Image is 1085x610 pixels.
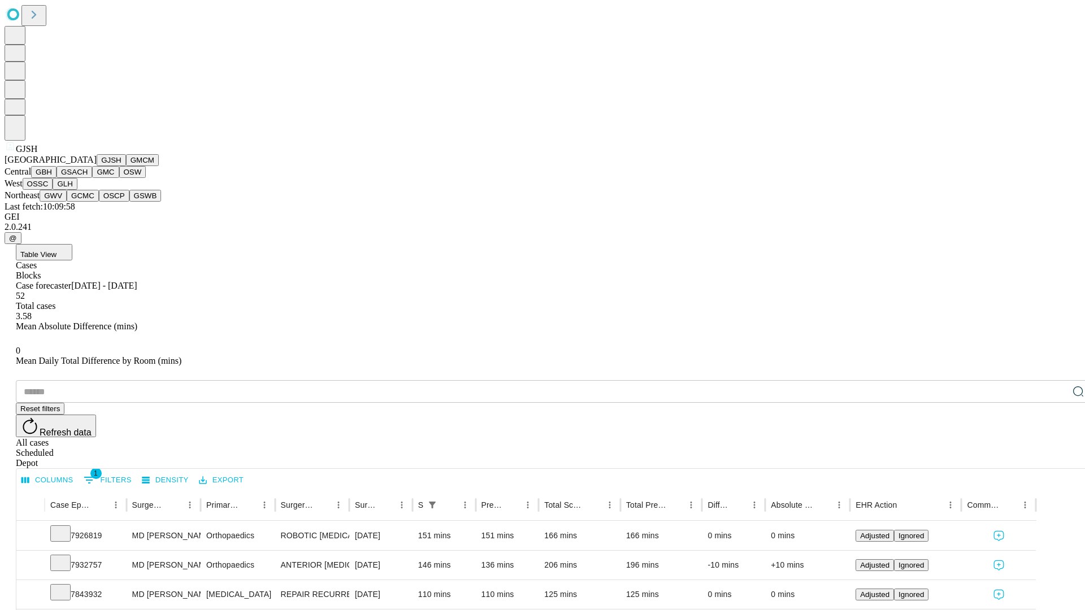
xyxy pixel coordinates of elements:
div: 7843932 [50,580,121,609]
button: Menu [683,497,699,513]
div: -10 mins [708,551,759,579]
div: 7932757 [50,551,121,579]
span: West [5,178,23,188]
button: GSACH [57,166,92,178]
div: 0 mins [708,521,759,550]
button: Ignored [894,589,928,600]
button: OSW [119,166,146,178]
button: GCMC [67,190,99,202]
button: Show filters [424,497,440,513]
button: Sort [667,497,683,513]
span: Northeast [5,190,40,200]
button: OSSC [23,178,53,190]
button: Table View [16,244,72,260]
button: Expand [22,556,39,576]
button: Expand [22,585,39,605]
button: Select columns [19,472,76,489]
span: Total cases [16,301,55,311]
div: GEI [5,212,1080,222]
div: Orthopaedics [206,551,269,579]
button: GLH [53,178,77,190]
div: Surgery Date [355,500,377,509]
button: @ [5,232,21,244]
button: Menu [602,497,618,513]
button: Expand [22,526,39,546]
div: 146 mins [418,551,470,579]
div: 151 mins [481,521,533,550]
div: 206 mins [544,551,615,579]
span: Refresh data [40,428,92,437]
span: Adjusted [860,561,889,569]
div: 125 mins [626,580,697,609]
button: Sort [731,497,747,513]
button: Sort [1001,497,1017,513]
button: Menu [257,497,272,513]
div: REPAIR RECURRENT [MEDICAL_DATA] REDUCIBLE [281,580,344,609]
button: Sort [815,497,831,513]
div: 136 mins [481,551,533,579]
button: Sort [898,497,914,513]
button: Ignored [894,559,928,571]
div: 166 mins [626,521,697,550]
div: Comments [967,500,1000,509]
span: [GEOGRAPHIC_DATA] [5,155,97,164]
span: Adjusted [860,590,889,599]
button: Adjusted [856,530,894,542]
span: 1 [90,468,102,479]
div: Total Scheduled Duration [544,500,585,509]
button: Sort [166,497,182,513]
span: Ignored [899,590,924,599]
div: ANTERIOR [MEDICAL_DATA] TOTAL HIP [281,551,344,579]
div: 166 mins [544,521,615,550]
button: GSWB [129,190,162,202]
button: Menu [108,497,124,513]
button: Menu [457,497,473,513]
span: Central [5,167,31,176]
button: Show filters [81,471,134,489]
button: Refresh data [16,415,96,437]
div: [DATE] [355,521,407,550]
div: 7926819 [50,521,121,550]
button: Menu [747,497,762,513]
button: Ignored [894,530,928,542]
button: Sort [241,497,257,513]
div: MD [PERSON_NAME] [PERSON_NAME] Md [132,551,195,579]
div: 125 mins [544,580,615,609]
button: Adjusted [856,559,894,571]
button: Menu [831,497,847,513]
button: GMC [92,166,119,178]
div: 2.0.241 [5,222,1080,232]
button: GJSH [97,154,126,166]
div: +10 mins [771,551,844,579]
button: Sort [504,497,520,513]
span: Mean Daily Total Difference by Room (mins) [16,356,181,365]
span: Reset filters [20,404,60,413]
div: 151 mins [418,521,470,550]
button: Sort [586,497,602,513]
button: Density [139,472,192,489]
span: Ignored [899,561,924,569]
span: @ [9,234,17,242]
div: Surgery Name [281,500,314,509]
div: 110 mins [481,580,533,609]
button: Menu [943,497,958,513]
button: Adjusted [856,589,894,600]
button: Menu [520,497,536,513]
span: GJSH [16,144,37,154]
span: 52 [16,291,25,300]
div: MD [PERSON_NAME] [PERSON_NAME] Md [132,521,195,550]
button: Reset filters [16,403,64,415]
button: GMCM [126,154,159,166]
div: 196 mins [626,551,697,579]
button: Sort [378,497,394,513]
button: OSCP [99,190,129,202]
button: Menu [331,497,346,513]
div: Primary Service [206,500,239,509]
div: 110 mins [418,580,470,609]
button: Menu [1017,497,1033,513]
div: Difference [708,500,730,509]
div: [DATE] [355,580,407,609]
div: Scheduled In Room Duration [418,500,423,509]
span: Mean Absolute Difference (mins) [16,321,137,331]
div: 0 mins [771,580,844,609]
